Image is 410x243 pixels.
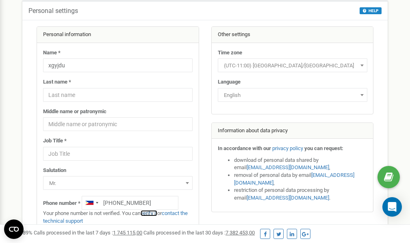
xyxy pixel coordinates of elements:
[234,172,354,186] a: [EMAIL_ADDRESS][DOMAIN_NAME]
[43,58,193,72] input: Name
[221,90,364,101] span: English
[221,60,364,71] span: (UTC-11:00) Pacific/Midway
[382,197,402,217] div: Open Intercom Messenger
[43,167,66,174] label: Salutation
[218,78,241,86] label: Language
[272,145,303,151] a: privacy policy
[212,123,373,139] div: Information about data privacy
[28,7,78,15] h5: Personal settings
[218,145,271,151] strong: In accordance with our
[234,187,367,202] li: restriction of personal data processing by email .
[43,200,80,207] label: Phone number *
[141,210,157,216] a: verify it
[234,157,367,172] li: download of personal data shared by email ,
[234,172,367,187] li: removal of personal data by email ,
[43,108,106,116] label: Middle name or patronymic
[43,78,71,86] label: Last name *
[37,27,199,43] div: Personal information
[82,196,101,209] div: Telephone country code
[43,49,61,57] label: Name *
[247,164,329,170] a: [EMAIL_ADDRESS][DOMAIN_NAME]
[143,230,255,236] span: Calls processed in the last 30 days :
[247,195,329,201] a: [EMAIL_ADDRESS][DOMAIN_NAME]
[218,88,367,102] span: English
[212,27,373,43] div: Other settings
[43,210,193,225] p: Your phone number is not verified. You can or
[43,88,193,102] input: Last name
[113,230,142,236] u: 1 745 115,00
[43,176,193,190] span: Mr.
[43,147,193,161] input: Job Title
[43,210,188,224] a: contact the technical support
[226,230,255,236] u: 7 382 453,00
[34,230,142,236] span: Calls processed in the last 7 days :
[43,137,67,145] label: Job Title *
[82,196,178,210] input: +1-800-555-55-55
[218,49,242,57] label: Time zone
[46,178,190,189] span: Mr.
[4,219,24,239] button: Open CMP widget
[43,117,193,131] input: Middle name or patronymic
[218,58,367,72] span: (UTC-11:00) Pacific/Midway
[360,7,382,14] button: HELP
[304,145,343,151] strong: you can request:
